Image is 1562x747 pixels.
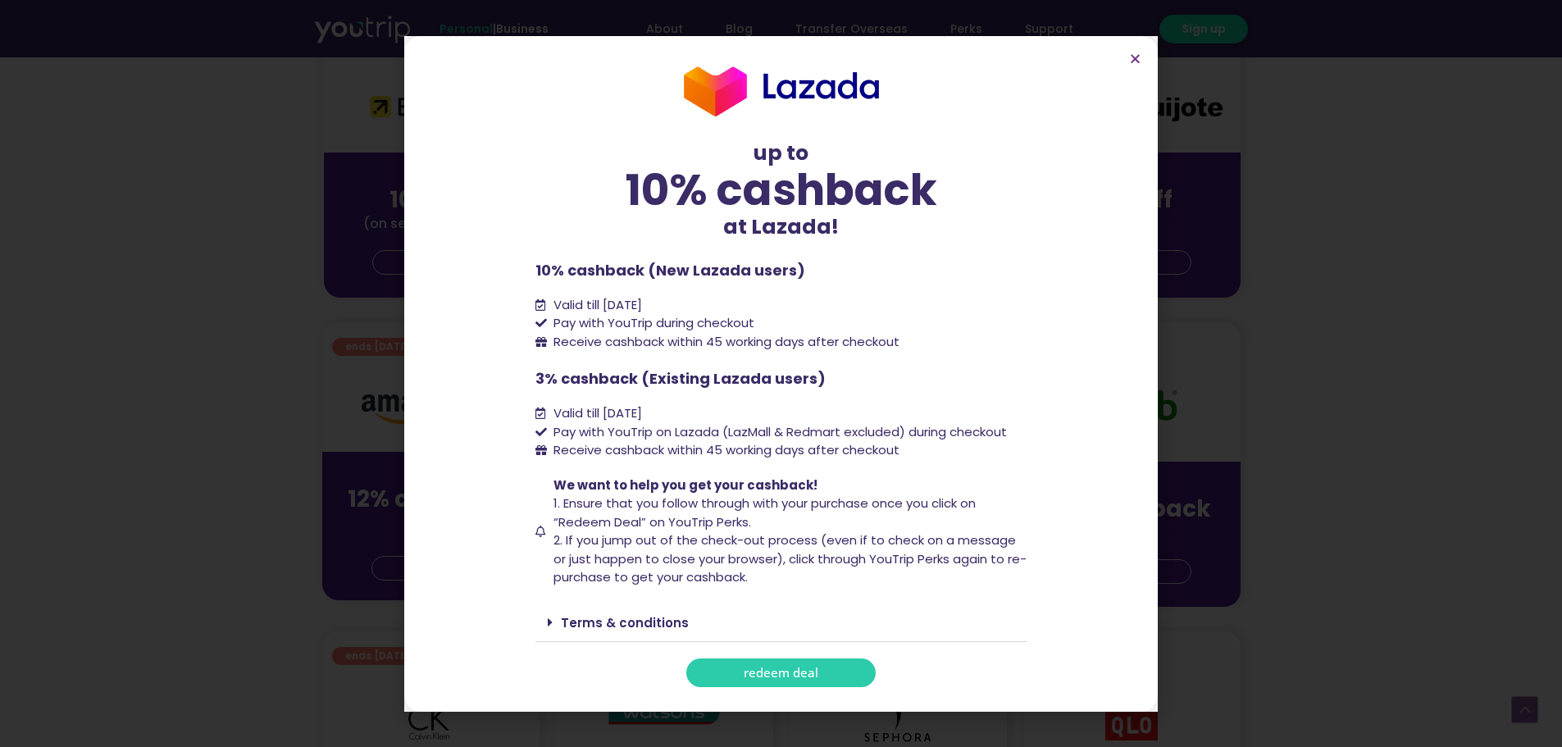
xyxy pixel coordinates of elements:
span: Pay with YouTrip on Lazada (LazMall & Redmart excluded) during checkout [549,423,1007,442]
span: We want to help you get your cashback! [553,476,817,494]
p: 10% cashback (New Lazada users) [535,259,1027,281]
span: 2. If you jump out of the check-out process (even if to check on a message or just happen to clos... [553,531,1027,585]
span: Receive cashback within 45 working days after checkout [549,441,899,460]
div: up to at Lazada! [535,138,1027,243]
span: Pay with YouTrip during checkout [549,314,754,333]
a: redeem deal [686,658,876,687]
span: Receive cashback within 45 working days after checkout [549,333,899,352]
p: 3% cashback (Existing Lazada users) [535,367,1027,389]
a: Terms & conditions [561,614,689,631]
span: redeem deal [744,667,818,679]
div: Terms & conditions [535,604,1027,642]
a: Close [1129,52,1141,65]
span: 1. Ensure that you follow through with your purchase once you click on “Redeem Deal” on YouTrip P... [553,494,976,531]
div: 10% cashback [535,168,1027,212]
span: Valid till [DATE] [549,404,642,423]
span: Valid till [DATE] [549,296,642,315]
